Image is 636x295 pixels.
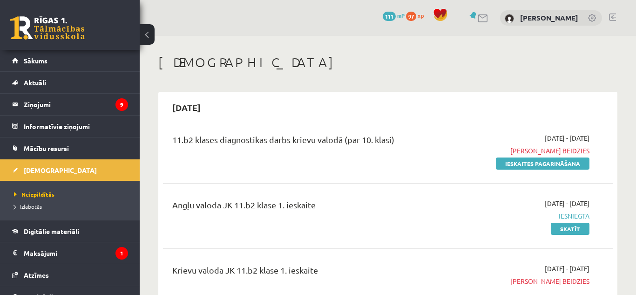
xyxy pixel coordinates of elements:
span: xp [418,12,424,19]
span: [DATE] - [DATE] [545,264,589,274]
a: Ieskaites pagarināšana [496,158,589,170]
a: Informatīvie ziņojumi [12,116,128,137]
img: Samanta Murele [505,14,514,23]
span: Izlabotās [14,203,42,210]
span: Sākums [24,56,47,65]
span: [DATE] - [DATE] [545,199,589,208]
span: [DATE] - [DATE] [545,133,589,143]
a: [PERSON_NAME] [520,13,578,22]
h1: [DEMOGRAPHIC_DATA] [158,55,617,70]
span: Digitālie materiāli [24,227,79,235]
a: Izlabotās [14,202,130,211]
legend: Ziņojumi [24,94,128,115]
span: mP [397,12,405,19]
span: Iesniegta [460,211,589,221]
a: Skatīt [551,223,589,235]
i: 9 [115,98,128,111]
i: 1 [115,247,128,260]
span: Mācību resursi [24,144,69,152]
a: Sākums [12,50,128,71]
h2: [DATE] [163,96,210,118]
a: Maksājumi1 [12,242,128,264]
a: 97 xp [406,12,428,19]
a: Digitālie materiāli [12,220,128,242]
a: Aktuāli [12,72,128,93]
span: Neizpildītās [14,191,54,198]
legend: Informatīvie ziņojumi [24,116,128,137]
a: Ziņojumi9 [12,94,128,115]
span: 97 [406,12,416,21]
a: [DEMOGRAPHIC_DATA] [12,159,128,181]
a: Atzīmes [12,264,128,286]
legend: Maksājumi [24,242,128,264]
div: Krievu valoda JK 11.b2 klase 1. ieskaite [172,264,446,281]
div: Angļu valoda JK 11.b2 klase 1. ieskaite [172,199,446,216]
a: Neizpildītās [14,190,130,199]
span: 111 [383,12,396,21]
span: [PERSON_NAME] beidzies [460,146,589,156]
span: [DEMOGRAPHIC_DATA] [24,166,97,174]
div: 11.b2 klases diagnostikas darbs krievu valodā (par 10. klasi) [172,133,446,151]
span: [PERSON_NAME] beidzies [460,276,589,286]
span: Atzīmes [24,271,49,279]
a: Rīgas 1. Tālmācības vidusskola [10,16,85,40]
span: Aktuāli [24,78,46,87]
a: 111 mP [383,12,405,19]
a: Mācību resursi [12,137,128,159]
